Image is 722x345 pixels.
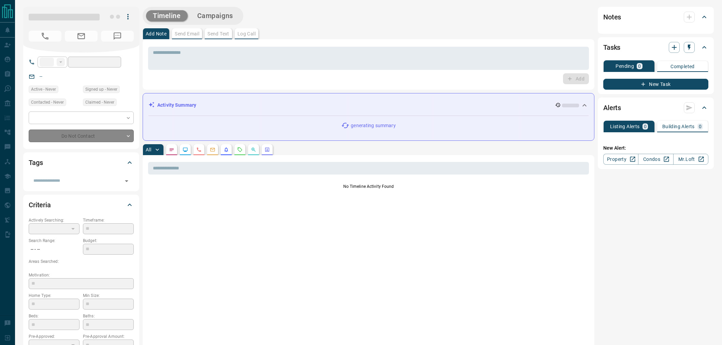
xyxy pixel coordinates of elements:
[210,147,215,152] svg: Emails
[29,197,134,213] div: Criteria
[183,147,188,152] svg: Lead Browsing Activity
[29,272,134,278] p: Motivation:
[29,154,134,171] div: Tags
[603,145,708,152] p: New Alert:
[169,147,174,152] svg: Notes
[603,9,708,25] div: Notes
[603,102,621,113] h2: Alerts
[29,292,80,299] p: Home Type:
[638,64,641,69] p: 0
[122,176,131,186] button: Open
[148,99,589,111] div: Activity Summary
[29,199,51,210] h2: Criteria
[85,86,117,93] span: Signed up - Never
[351,122,395,129] p: generating summary
[264,147,270,152] svg: Agent Actions
[29,238,80,244] p: Search Range:
[223,147,229,152] svg: Listing Alerts
[673,154,708,165] a: Mr.Loft
[148,183,589,190] p: No Timeline Activity Found
[644,124,647,129] p: 0
[190,10,240,21] button: Campaigns
[146,31,167,36] p: Add Note
[638,154,673,165] a: Condos
[29,217,80,223] p: Actively Searching:
[662,124,695,129] p: Building Alerts
[83,333,134,340] p: Pre-Approval Amount:
[40,74,42,79] a: --
[603,154,638,165] a: Property
[83,217,134,223] p: Timeframe:
[29,130,134,142] div: Do Not Contact
[83,292,134,299] p: Min Size:
[196,147,202,152] svg: Calls
[146,10,188,21] button: Timeline
[603,100,708,116] div: Alerts
[603,42,620,53] h2: Tasks
[670,64,695,69] p: Completed
[101,31,134,42] span: No Number
[31,99,64,106] span: Contacted - Never
[603,79,708,90] button: New Task
[31,86,56,93] span: Active - Never
[699,124,702,129] p: 0
[29,244,80,255] p: -- - --
[29,333,80,340] p: Pre-Approved:
[146,147,151,152] p: All
[29,157,43,168] h2: Tags
[603,39,708,56] div: Tasks
[603,12,621,22] h2: Notes
[157,102,196,109] p: Activity Summary
[610,124,640,129] p: Listing Alerts
[85,99,114,106] span: Claimed - Never
[29,258,134,265] p: Areas Searched:
[251,147,256,152] svg: Opportunities
[29,31,61,42] span: No Number
[83,313,134,319] p: Baths:
[29,313,80,319] p: Beds:
[237,147,243,152] svg: Requests
[83,238,134,244] p: Budget:
[65,31,98,42] span: No Email
[616,64,634,69] p: Pending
